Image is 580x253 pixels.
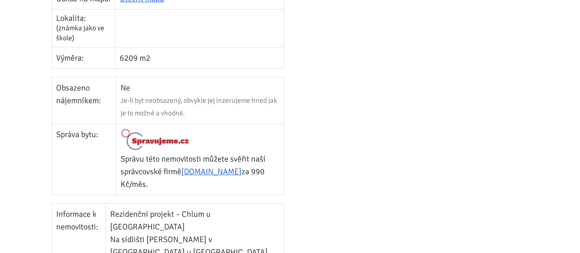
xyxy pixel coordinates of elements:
img: Logo Spravujeme.cz [121,128,190,151]
td: Lokalita: [52,9,116,47]
span: (známka jako ve škole) [56,24,104,43]
td: Správa bytu: [52,124,116,195]
td: Výměra: [52,47,116,68]
td: 6209 m2 [116,47,284,68]
td: Ne [116,77,284,124]
div: Je-li byt neobsazený, obvykle jej inzerujeme hned jak je to možné a vhodné. [121,94,280,119]
p: Správu této nemovitosti můžete svěřit naší správcovské firmě za 990 Kč/měs. [121,153,280,191]
a: [DOMAIN_NAME] [181,167,242,177]
td: Obsazeno nájemníkem: [52,77,116,124]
